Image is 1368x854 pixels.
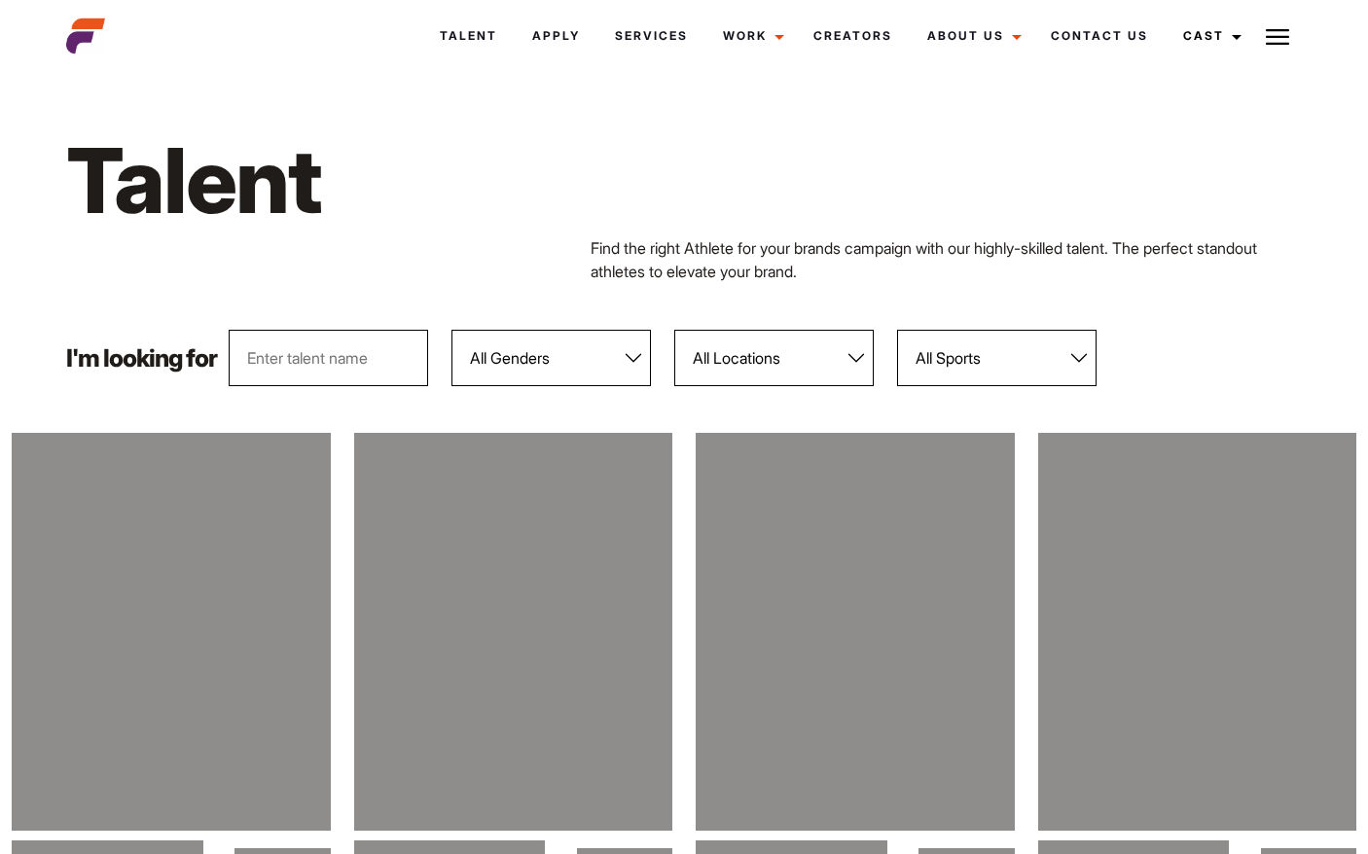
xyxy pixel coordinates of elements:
a: Contact Us [1033,10,1166,62]
img: Burger icon [1266,25,1289,49]
a: Apply [515,10,597,62]
a: Work [705,10,796,62]
h1: Talent [66,125,777,236]
a: Services [597,10,705,62]
a: About Us [910,10,1033,62]
a: Talent [422,10,515,62]
a: Cast [1166,10,1253,62]
p: Find the right Athlete for your brands campaign with our highly-skilled talent. The perfect stand... [591,236,1302,283]
p: I'm looking for [66,346,217,371]
input: Enter talent name [229,330,428,386]
a: Creators [796,10,910,62]
img: cropped-aefm-brand-fav-22-square.png [66,17,105,55]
